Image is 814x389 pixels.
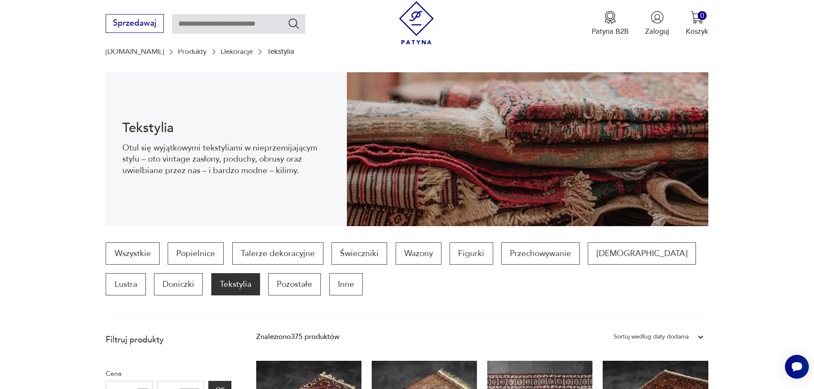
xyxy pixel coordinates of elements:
[329,273,363,295] a: Inne
[698,11,707,20] div: 0
[686,27,708,36] p: Koszyk
[106,334,231,345] p: Filtruj produkty
[645,27,669,36] p: Zaloguj
[592,27,629,36] p: Patyna B2B
[690,11,704,24] img: Ikona koszyka
[347,72,708,226] img: 48f99acd0804ce3b12bd850a7f0f7b10.jpg
[332,242,387,265] a: Świeczniki
[106,21,163,27] a: Sprzedawaj
[106,368,231,379] p: Cena
[232,242,323,265] a: Talerze dekoracyjne
[154,273,203,295] a: Doniczki
[168,242,224,265] a: Popielnice
[501,242,580,265] a: Przechowywanie
[395,1,438,44] img: Patyna - sklep z meblami i dekoracjami vintage
[592,11,629,36] button: Patyna B2B
[450,242,493,265] a: Figurki
[106,273,145,295] a: Lustra
[268,273,321,295] a: Pozostałe
[396,242,441,265] a: Wazony
[106,242,159,265] a: Wszystkie
[256,331,339,342] div: Znaleziono 375 produktów
[614,331,689,342] div: Sortuj według daty dodania
[686,11,708,36] button: 0Koszyk
[178,47,207,56] a: Produkty
[645,11,669,36] button: Zaloguj
[106,14,163,33] button: Sprzedawaj
[122,122,331,134] h1: Tekstylia
[592,11,629,36] a: Ikona medaluPatyna B2B
[267,47,294,56] p: Tekstylia
[651,11,664,24] img: Ikonka użytkownika
[211,273,260,295] a: Tekstylia
[287,17,300,29] button: Szukaj
[106,47,164,56] a: [DOMAIN_NAME]
[122,142,331,176] p: Otul się wyjątkowymi tekstyliami w nieprzemijającym stylu – oto vintage zasłony, poduchy, obrusy ...
[221,47,253,56] a: Dekoracje
[588,242,696,265] a: [DEMOGRAPHIC_DATA]
[785,355,809,379] iframe: Smartsupp widget button
[604,11,617,24] img: Ikona medalu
